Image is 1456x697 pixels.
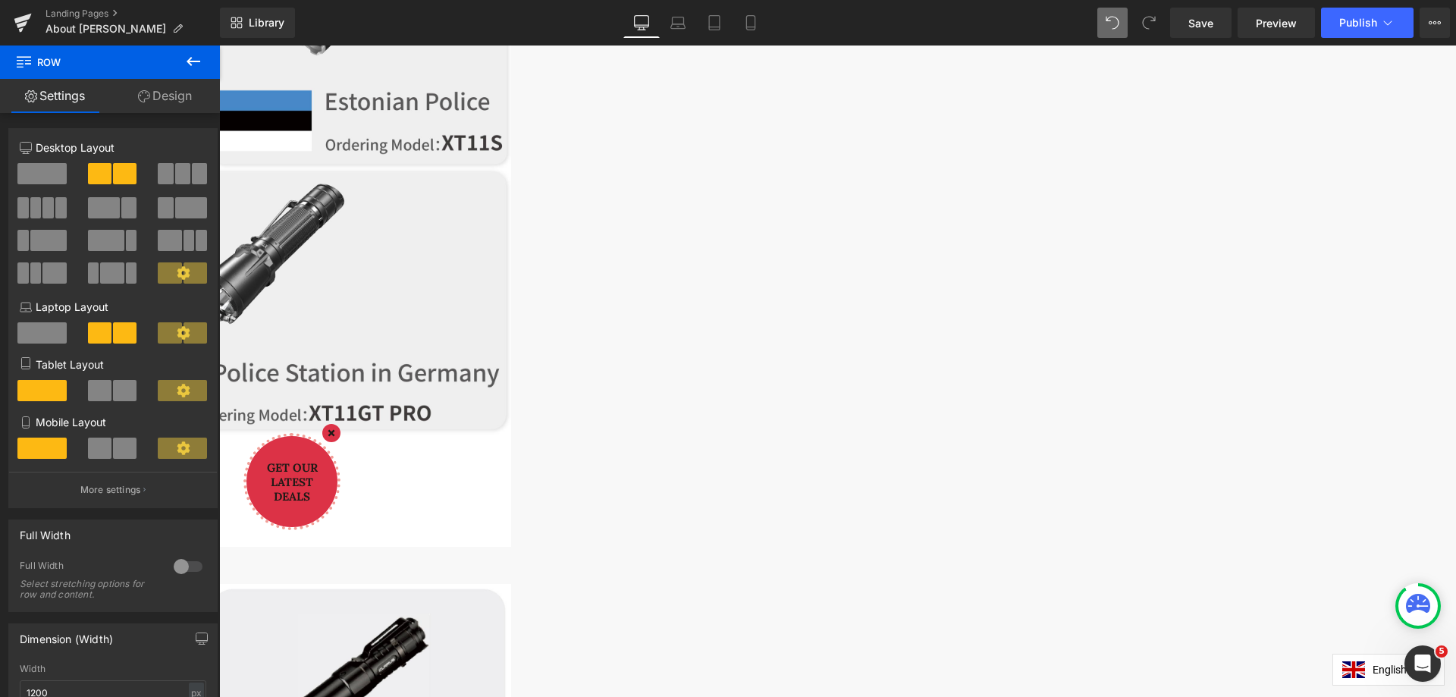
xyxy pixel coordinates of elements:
a: Preview [1238,8,1315,38]
a: Desktop [623,8,660,38]
a: Laptop [660,8,696,38]
button: GET OUR LATEST DEALS [27,391,118,482]
span: Row [15,46,167,79]
span: Preview [1256,15,1297,31]
p: Mobile Layout [20,414,206,430]
button: Publish [1321,8,1414,38]
div: English [1153,615,1207,633]
span: Save [1188,15,1213,31]
p: More settings [80,483,141,497]
span: About [PERSON_NAME] [45,23,166,35]
iframe: Intercom live chat [1404,645,1441,682]
a: Mobile [733,8,769,38]
a: Tablet [696,8,733,38]
button: More settings [9,472,217,507]
p: Laptop Layout [20,299,206,315]
div: Full Width [20,560,158,576]
svg: close icon [103,378,121,397]
button: Redo [1134,8,1164,38]
div: Full Width [20,520,71,542]
button: More [1420,8,1450,38]
a: Design [110,79,220,113]
p: Tablet Layout [20,356,206,372]
button: Close [103,378,121,397]
span: Library [249,16,284,30]
span: Publish [1339,17,1377,29]
span: 5 [1436,645,1448,658]
button: Undo [1097,8,1128,38]
a: New Library [220,8,295,38]
div: Dimension (Width) [20,624,113,645]
button: Scroll to the top [1188,603,1222,636]
div: GET OUR LATEST DEALS [32,406,114,467]
img: en [1123,616,1146,633]
a: Landing Pages [45,8,220,20]
div: Select stretching options for row and content. [20,579,156,600]
div: Width [20,664,206,674]
p: Desktop Layout [20,140,206,155]
div: enEnglish [1113,608,1225,640]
